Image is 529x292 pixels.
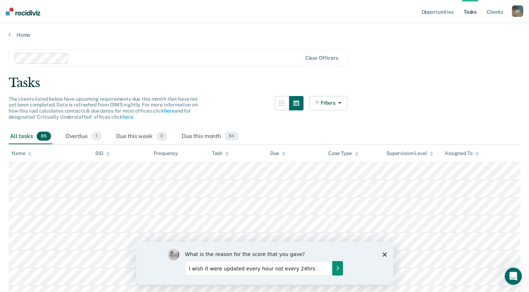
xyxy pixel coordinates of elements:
[122,114,133,120] a: here
[37,132,51,141] span: 85
[305,55,338,61] div: Clear officers
[224,132,239,141] span: 84
[95,150,110,156] div: SID
[64,129,103,145] div: Overdue1
[309,96,347,110] button: Filters
[445,150,479,156] div: Assigned To
[512,5,523,17] button: AT
[270,150,286,156] div: Due
[156,132,167,141] span: 0
[115,129,169,145] div: Due this week0
[91,132,102,141] span: 1
[180,129,240,145] div: Due this month84
[164,108,174,114] a: here
[9,129,52,145] div: All tasks85
[386,150,433,156] div: Supervision Level
[328,150,358,156] div: Case Type
[505,268,522,285] iframe: Intercom live chat
[136,242,393,285] iframe: Survey by Kim from Recidiviz
[153,150,178,156] div: Frequency
[212,150,229,156] div: Task
[9,76,520,90] div: Tasks
[11,150,32,156] div: Name
[6,8,40,15] img: Recidiviz
[512,5,523,17] div: A T
[9,96,198,120] span: The clients listed below have upcoming requirements due this month that have not yet been complet...
[9,32,520,38] a: Home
